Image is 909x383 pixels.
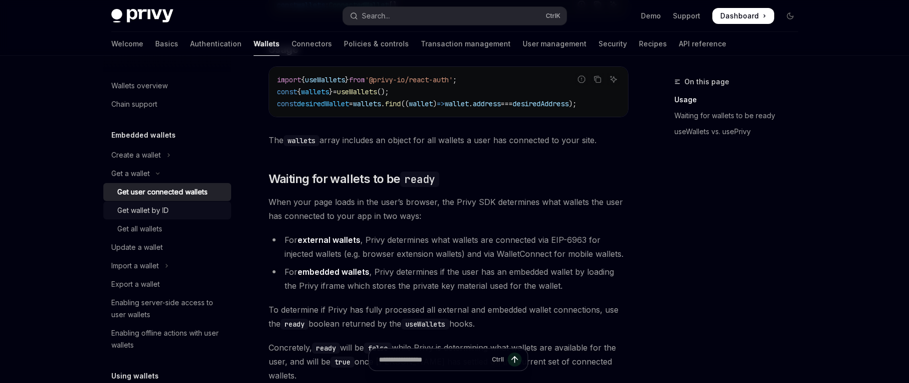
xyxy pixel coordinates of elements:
[679,32,726,56] a: API reference
[281,319,308,330] code: ready
[673,11,700,21] a: Support
[111,32,143,56] a: Welcome
[712,8,774,24] a: Dashboard
[298,235,360,245] strong: external wallets
[569,99,577,108] span: );
[277,99,297,108] span: const
[365,75,453,84] span: '@privy-io/react-auth'
[364,343,392,354] code: false
[409,99,433,108] span: wallet
[641,11,661,21] a: Demo
[523,32,587,56] a: User management
[453,75,457,84] span: ;
[301,87,329,96] span: wallets
[333,87,337,96] span: =
[103,294,231,324] a: Enabling server-side access to user wallets
[269,233,628,261] li: For , Privy determines what wallets are connected via EIP-6963 for injected wallets (e.g. browser...
[575,73,588,86] button: Report incorrect code
[117,186,208,198] div: Get user connected wallets
[298,267,369,277] strong: embedded wallets
[445,99,469,108] span: wallet
[349,75,365,84] span: from
[269,303,628,331] span: To determine if Privy has fully processed all external and embedded wallet connections, use the b...
[277,87,297,96] span: const
[111,327,225,351] div: Enabling offline actions with user wallets
[501,99,513,108] span: ===
[513,99,569,108] span: desiredAddress
[301,75,305,84] span: {
[385,99,401,108] span: find
[674,92,806,108] a: Usage
[349,99,353,108] span: =
[111,260,159,272] div: Import a wallet
[103,165,231,183] button: Toggle Get a wallet section
[599,32,627,56] a: Security
[269,341,628,383] span: Concretely, will be while Privy is determining what wallets are available for the user, and will ...
[117,223,162,235] div: Get all wallets
[674,108,806,124] a: Waiting for wallets to be ready
[345,75,349,84] span: }
[111,168,150,180] div: Get a wallet
[103,77,231,95] a: Wallets overview
[269,133,628,147] span: The array includes an object for all wallets a user has connected to your site.
[508,353,522,367] button: Send message
[469,99,473,108] span: .
[329,87,333,96] span: }
[546,12,561,20] span: Ctrl K
[111,80,168,92] div: Wallets overview
[190,32,242,56] a: Authentication
[421,32,511,56] a: Transaction management
[362,10,390,22] div: Search...
[379,349,488,371] input: Ask a question...
[292,32,332,56] a: Connectors
[103,324,231,354] a: Enabling offline actions with user wallets
[269,265,628,293] li: For , Privy determines if the user has an embedded wallet by loading the Privy iframe which store...
[103,257,231,275] button: Toggle Import a wallet section
[305,75,345,84] span: useWallets
[297,87,301,96] span: {
[400,172,439,187] code: ready
[353,99,381,108] span: wallets
[401,99,409,108] span: ((
[103,183,231,201] a: Get user connected wallets
[684,76,729,88] span: On this page
[337,87,377,96] span: useWallets
[155,32,178,56] a: Basics
[103,146,231,164] button: Toggle Create a wallet section
[103,201,231,219] a: Get wallet by ID
[111,9,173,23] img: dark logo
[607,73,620,86] button: Ask AI
[111,98,157,110] div: Chain support
[639,32,667,56] a: Recipes
[674,124,806,140] a: useWallets vs. usePrivy
[782,8,798,24] button: Toggle dark mode
[312,343,340,354] code: ready
[117,204,169,216] div: Get wallet by ID
[343,7,567,25] button: Open search
[269,171,439,187] span: Waiting for wallets to be
[103,95,231,113] a: Chain support
[111,129,176,141] h5: Embedded wallets
[269,195,628,223] span: When your page loads in the user’s browser, the Privy SDK determines what wallets the user has co...
[437,99,445,108] span: =>
[111,370,159,382] h5: Using wallets
[284,135,319,146] code: wallets
[401,319,449,330] code: useWallets
[720,11,759,21] span: Dashboard
[381,99,385,108] span: .
[111,297,225,321] div: Enabling server-side access to user wallets
[103,275,231,293] a: Export a wallet
[254,32,280,56] a: Wallets
[103,238,231,256] a: Update a wallet
[111,241,163,253] div: Update a wallet
[111,149,161,161] div: Create a wallet
[297,99,349,108] span: desiredWallet
[377,87,389,96] span: ();
[344,32,409,56] a: Policies & controls
[473,99,501,108] span: address
[591,73,604,86] button: Copy the contents from the code block
[433,99,437,108] span: )
[277,75,301,84] span: import
[111,278,160,290] div: Export a wallet
[103,220,231,238] a: Get all wallets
